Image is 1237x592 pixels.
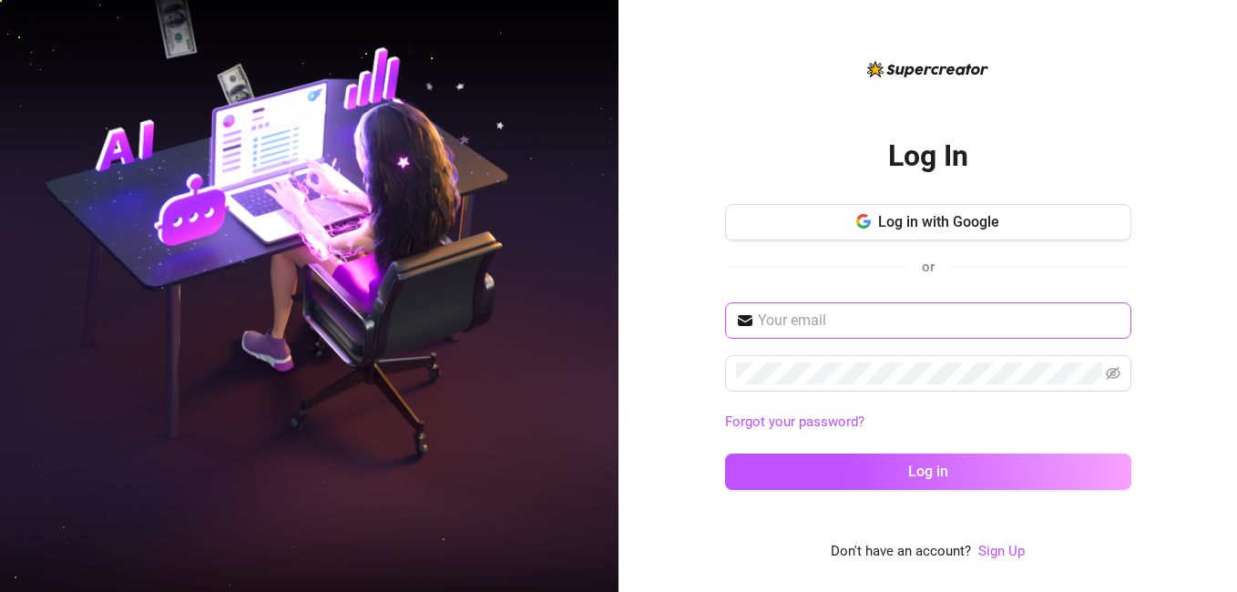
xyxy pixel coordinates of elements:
span: Don't have an account? [831,541,971,563]
button: Log in with Google [725,204,1131,240]
img: logo-BBDzfeDw.svg [867,61,988,77]
a: Sign Up [978,541,1025,563]
h2: Log In [888,138,968,175]
button: Log in [725,454,1131,490]
a: Sign Up [978,543,1025,559]
a: Forgot your password? [725,413,864,430]
a: Forgot your password? [725,412,1131,434]
span: Log in [908,463,948,480]
span: or [922,259,935,275]
input: Your email [758,310,1120,332]
span: Log in with Google [878,213,999,230]
span: eye-invisible [1106,366,1120,381]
